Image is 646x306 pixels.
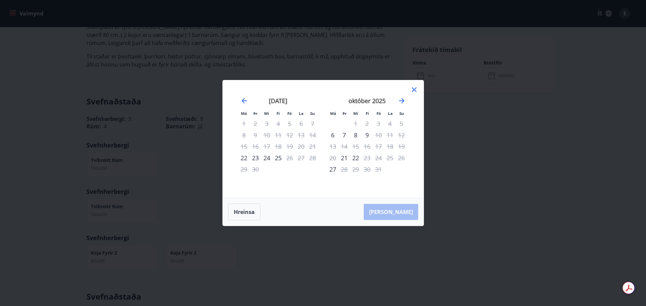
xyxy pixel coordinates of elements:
td: Not available. miðvikudagur, 29. október 2025 [350,164,361,175]
small: Þr [253,111,257,116]
td: Not available. fimmtudagur, 30. október 2025 [361,164,373,175]
td: Not available. sunnudagur, 26. október 2025 [396,152,407,164]
td: Not available. miðvikudagur, 10. september 2025 [261,129,273,141]
td: Not available. föstudagur, 26. september 2025 [284,152,295,164]
div: Move backward to switch to the previous month. [240,97,248,105]
strong: október 2025 [349,97,386,105]
td: Not available. sunnudagur, 19. október 2025 [396,141,407,152]
td: Not available. föstudagur, 24. október 2025 [373,152,384,164]
td: Choose miðvikudagur, 8. október 2025 as your check-in date. It’s available. [350,129,361,141]
small: La [299,111,303,116]
td: Not available. föstudagur, 31. október 2025 [373,164,384,175]
small: Fi [277,111,280,116]
td: Not available. mánudagur, 8. september 2025 [238,129,250,141]
div: Aðeins innritun í boði [238,152,250,164]
td: Choose fimmtudagur, 25. september 2025 as your check-in date. It’s available. [273,152,284,164]
div: 24 [261,152,273,164]
td: Not available. mánudagur, 15. september 2025 [238,141,250,152]
div: Move forward to switch to the next month. [398,97,406,105]
td: Choose þriðjudagur, 23. september 2025 as your check-in date. It’s available. [250,152,261,164]
td: Not available. sunnudagur, 5. október 2025 [396,118,407,129]
small: Mi [264,111,269,116]
div: 7 [338,129,350,141]
div: 25 [273,152,284,164]
td: Not available. laugardagur, 27. september 2025 [295,152,307,164]
small: Su [399,111,404,116]
div: Aðeins innritun í boði [327,129,338,141]
div: Calendar [231,88,416,190]
td: Not available. fimmtudagur, 23. október 2025 [361,152,373,164]
td: Not available. laugardagur, 4. október 2025 [384,118,396,129]
td: Not available. fimmtudagur, 16. október 2025 [361,141,373,152]
td: Not available. miðvikudagur, 1. október 2025 [350,118,361,129]
small: Fö [287,111,292,116]
td: Not available. föstudagur, 19. september 2025 [284,141,295,152]
td: Not available. fimmtudagur, 18. september 2025 [273,141,284,152]
td: Not available. miðvikudagur, 15. október 2025 [350,141,361,152]
small: Má [241,111,247,116]
td: Not available. laugardagur, 25. október 2025 [384,152,396,164]
td: Not available. laugardagur, 11. október 2025 [384,129,396,141]
small: Þr [343,111,347,116]
div: Aðeins innritun í boði [338,152,350,164]
div: Aðeins útritun í boði [284,152,295,164]
td: Not available. föstudagur, 12. september 2025 [284,129,295,141]
small: Fö [376,111,381,116]
td: Not available. sunnudagur, 7. september 2025 [307,118,318,129]
td: Not available. fimmtudagur, 2. október 2025 [361,118,373,129]
td: Not available. sunnudagur, 21. september 2025 [307,141,318,152]
div: Aðeins útritun í boði [338,164,350,175]
td: Not available. þriðjudagur, 2. september 2025 [250,118,261,129]
td: Not available. laugardagur, 18. október 2025 [384,141,396,152]
small: Má [330,111,336,116]
button: Hreinsa [228,204,260,220]
td: Choose mánudagur, 22. september 2025 as your check-in date. It’s available. [238,152,250,164]
div: 23 [250,152,261,164]
div: Aðeins útritun í boði [373,129,384,141]
td: Not available. miðvikudagur, 17. september 2025 [261,141,273,152]
td: Not available. föstudagur, 5. september 2025 [284,118,295,129]
td: Choose miðvikudagur, 22. október 2025 as your check-in date. It’s available. [350,152,361,164]
td: Not available. föstudagur, 3. október 2025 [373,118,384,129]
small: Su [310,111,315,116]
td: Not available. föstudagur, 10. október 2025 [373,129,384,141]
small: Fi [366,111,369,116]
td: Not available. sunnudagur, 12. október 2025 [396,129,407,141]
td: Not available. þriðjudagur, 30. september 2025 [250,164,261,175]
div: 22 [350,152,361,164]
td: Not available. sunnudagur, 28. september 2025 [307,152,318,164]
div: Aðeins innritun í boði [327,164,338,175]
td: Not available. mánudagur, 29. september 2025 [238,164,250,175]
div: 8 [350,129,361,141]
td: Not available. laugardagur, 20. september 2025 [295,141,307,152]
td: Not available. miðvikudagur, 3. september 2025 [261,118,273,129]
div: Aðeins útritun í boði [361,152,373,164]
small: Mi [353,111,358,116]
td: Not available. fimmtudagur, 11. september 2025 [273,129,284,141]
td: Not available. laugardagur, 13. september 2025 [295,129,307,141]
td: Not available. föstudagur, 17. október 2025 [373,141,384,152]
td: Choose þriðjudagur, 7. október 2025 as your check-in date. It’s available. [338,129,350,141]
strong: [DATE] [269,97,287,105]
td: Choose þriðjudagur, 21. október 2025 as your check-in date. It’s available. [338,152,350,164]
td: Choose mánudagur, 6. október 2025 as your check-in date. It’s available. [327,129,338,141]
td: Not available. mánudagur, 20. október 2025 [327,152,338,164]
td: Not available. laugardagur, 6. september 2025 [295,118,307,129]
td: Not available. mánudagur, 13. október 2025 [327,141,338,152]
small: La [388,111,393,116]
td: Choose fimmtudagur, 9. október 2025 as your check-in date. It’s available. [361,129,373,141]
td: Not available. þriðjudagur, 14. október 2025 [338,141,350,152]
td: Choose mánudagur, 27. október 2025 as your check-in date. It’s available. [327,164,338,175]
div: 9 [361,129,373,141]
td: Not available. mánudagur, 1. september 2025 [238,118,250,129]
td: Not available. þriðjudagur, 9. september 2025 [250,129,261,141]
td: Not available. sunnudagur, 14. september 2025 [307,129,318,141]
td: Not available. fimmtudagur, 4. september 2025 [273,118,284,129]
td: Choose miðvikudagur, 24. september 2025 as your check-in date. It’s available. [261,152,273,164]
td: Not available. þriðjudagur, 16. september 2025 [250,141,261,152]
td: Not available. þriðjudagur, 28. október 2025 [338,164,350,175]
